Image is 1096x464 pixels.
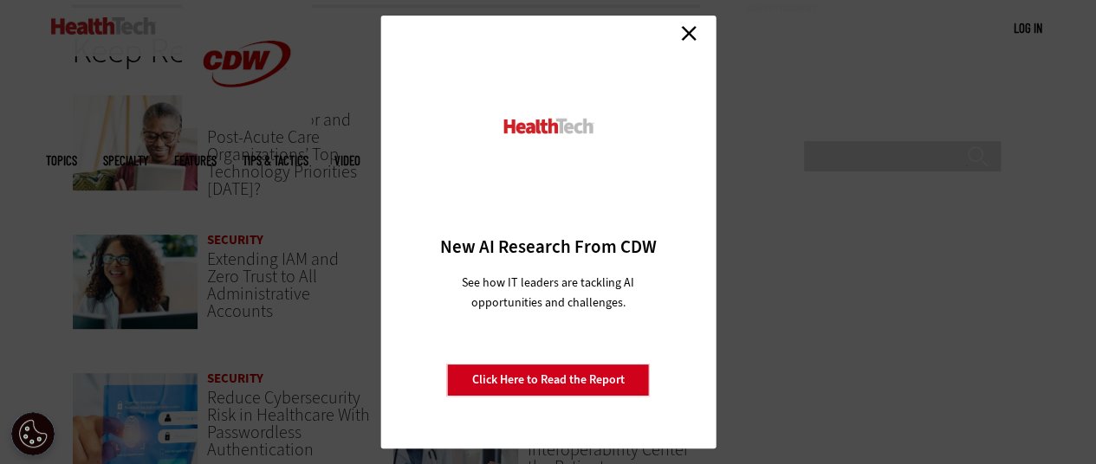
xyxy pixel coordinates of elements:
[11,412,55,455] div: Cookie Settings
[11,412,55,455] button: Open Preferences
[447,364,650,396] a: Click Here to Read the Report
[441,273,655,313] p: See how IT leaders are tackling AI opportunities and challenges.
[501,117,595,135] img: HealthTech_0.png
[676,20,702,46] a: Close
[411,235,685,259] h3: New AI Research From CDW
